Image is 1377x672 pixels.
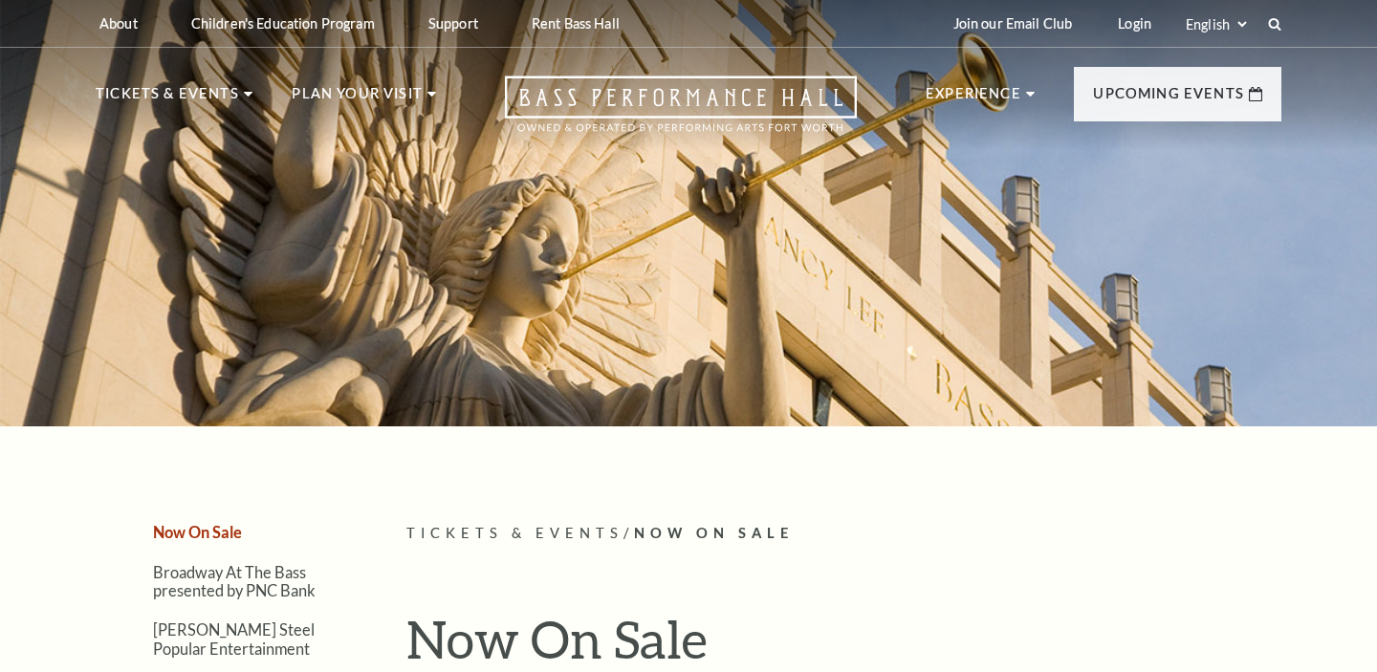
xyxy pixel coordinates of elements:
p: Plan Your Visit [292,82,423,117]
p: Tickets & Events [96,82,239,117]
p: Rent Bass Hall [532,15,620,32]
select: Select: [1182,15,1250,33]
a: Now On Sale [153,523,242,541]
p: Experience [926,82,1021,117]
p: About [99,15,138,32]
p: Children's Education Program [191,15,375,32]
span: Tickets & Events [406,525,623,541]
p: / [406,522,1281,546]
span: Now On Sale [634,525,794,541]
a: Broadway At The Bass presented by PNC Bank [153,563,316,599]
p: Support [428,15,478,32]
a: [PERSON_NAME] Steel Popular Entertainment [153,620,315,657]
p: Upcoming Events [1093,82,1244,117]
